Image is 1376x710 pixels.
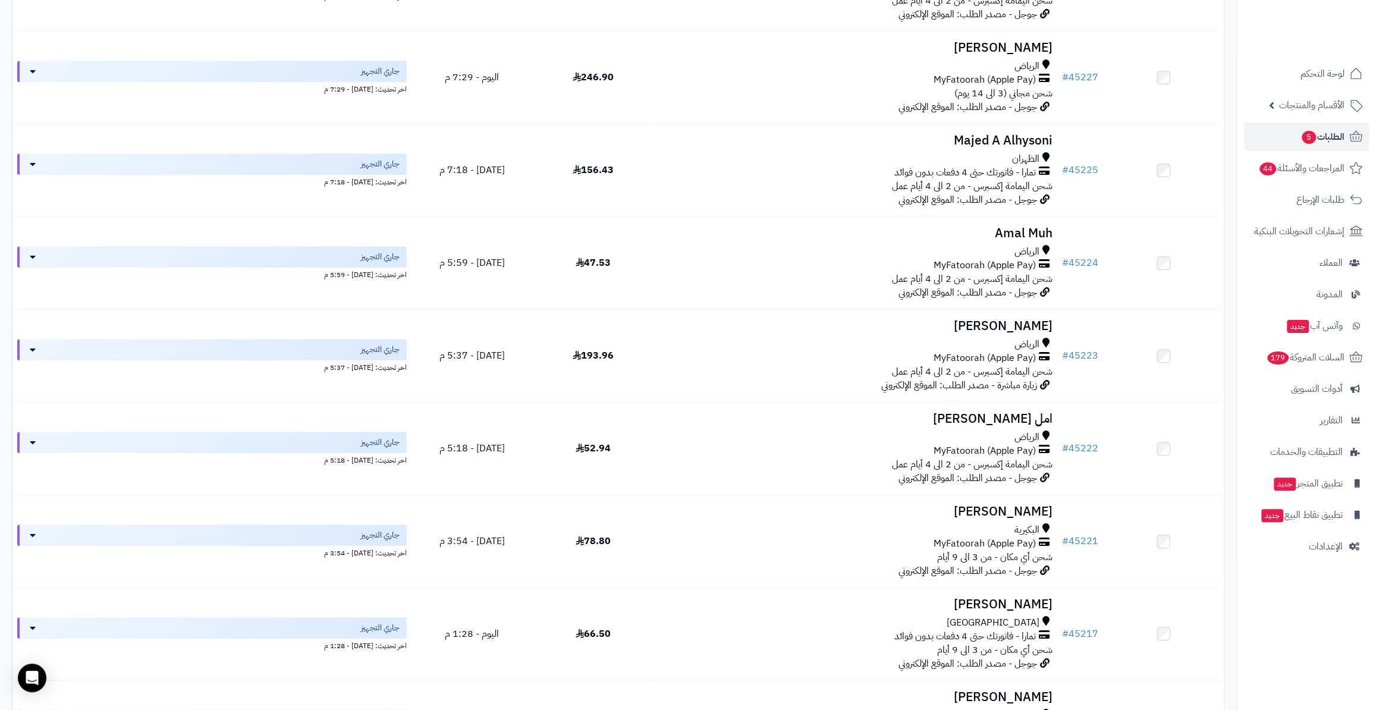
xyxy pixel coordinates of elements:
span: السلات المتروكة [1266,349,1344,366]
span: جاري التجهيز [361,251,400,263]
span: جوجل - مصدر الطلب: الموقع الإلكتروني [898,471,1036,485]
span: جاري التجهيز [361,622,400,634]
h3: Amal Muh [658,227,1052,240]
span: جديد [1287,320,1309,333]
span: جوجل - مصدر الطلب: الموقع الإلكتروني [898,100,1036,114]
span: البكيرية [1014,523,1039,537]
span: # [1061,441,1068,455]
span: المدونة [1317,286,1343,303]
span: جاري التجهيز [361,529,400,541]
h3: [PERSON_NAME] [658,319,1052,333]
span: [DATE] - 7:18 م [439,163,504,177]
span: جوجل - مصدر الطلب: الموقع الإلكتروني [898,285,1036,300]
span: جاري التجهيز [361,65,400,77]
span: وآتس آب [1286,318,1343,334]
span: MyFatoorah (Apple Pay) [933,259,1035,272]
span: MyFatoorah (Apple Pay) [933,444,1035,458]
div: اخر تحديث: [DATE] - 5:59 م [17,268,407,280]
a: إشعارات التحويلات البنكية [1244,217,1369,246]
span: تمارا - فاتورتك حتى 4 دفعات بدون فوائد [894,166,1035,180]
a: #45222 [1061,441,1098,455]
span: 44 [1259,162,1276,175]
a: الإعدادات [1244,532,1369,561]
span: شحن أي مكان - من 3 الى 9 أيام [937,643,1052,657]
a: تطبيق المتجرجديد [1244,469,1369,498]
a: أدوات التسويق [1244,375,1369,403]
a: المراجعات والأسئلة44 [1244,154,1369,183]
span: اليوم - 7:29 م [445,70,499,84]
span: 246.90 [573,70,614,84]
span: العملاء [1320,255,1343,271]
h3: [PERSON_NAME] [658,598,1052,611]
span: اليوم - 1:28 م [445,627,499,641]
span: [GEOGRAPHIC_DATA] [946,616,1039,630]
a: لوحة التحكم [1244,59,1369,88]
span: التقارير [1320,412,1343,429]
span: المراجعات والأسئلة [1258,160,1344,177]
span: # [1061,256,1068,270]
span: 193.96 [573,348,614,363]
span: زيارة مباشرة - مصدر الطلب: الموقع الإلكتروني [881,378,1036,392]
span: [DATE] - 5:59 م [439,256,504,270]
span: الرياض [1014,59,1039,73]
a: المدونة [1244,280,1369,309]
div: اخر تحديث: [DATE] - 3:54 م [17,546,407,558]
div: اخر تحديث: [DATE] - 7:29 م [17,82,407,95]
span: 179 [1267,351,1289,365]
span: # [1061,534,1068,548]
span: الأقسام والمنتجات [1279,97,1344,114]
span: لوحة التحكم [1300,65,1344,82]
span: # [1061,348,1068,363]
span: شحن اليمامة إكسبرس - من 2 الى 4 أيام عمل [891,179,1052,193]
a: العملاء [1244,249,1369,277]
span: 5 [1302,131,1316,144]
a: #45224 [1061,256,1098,270]
a: الطلبات5 [1244,122,1369,151]
span: الرياض [1014,431,1039,444]
span: جاري التجهيز [361,344,400,356]
a: طلبات الإرجاع [1244,186,1369,214]
a: #45223 [1061,348,1098,363]
span: 47.53 [576,256,611,270]
span: جوجل - مصدر الطلب: الموقع الإلكتروني [898,656,1036,671]
span: الإعدادات [1309,538,1343,555]
span: الرياض [1014,338,1039,351]
span: جوجل - مصدر الطلب: الموقع الإلكتروني [898,564,1036,578]
span: إشعارات التحويلات البنكية [1254,223,1344,240]
span: [DATE] - 5:18 م [439,441,504,455]
span: طلبات الإرجاع [1296,191,1344,208]
span: أدوات التسويق [1291,381,1343,397]
span: جاري التجهيز [361,436,400,448]
span: شحن أي مكان - من 3 الى 9 أيام [937,550,1052,564]
div: اخر تحديث: [DATE] - 7:18 م [17,175,407,187]
div: اخر تحديث: [DATE] - 5:18 م [17,453,407,466]
span: # [1061,70,1068,84]
span: شحن مجاني (3 الى 14 يوم) [954,86,1052,100]
h3: [PERSON_NAME] [658,41,1052,55]
img: logo-2.png [1295,29,1365,54]
a: التقارير [1244,406,1369,435]
span: الرياض [1014,245,1039,259]
span: جديد [1261,509,1283,522]
span: الطلبات [1300,128,1344,145]
span: تطبيق المتجر [1273,475,1343,492]
span: 78.80 [576,534,611,548]
span: 52.94 [576,441,611,455]
span: جاري التجهيز [361,158,400,170]
span: جديد [1274,477,1296,491]
span: 156.43 [573,163,614,177]
h3: [PERSON_NAME] [658,505,1052,519]
a: #45225 [1061,163,1098,177]
a: السلات المتروكة179 [1244,343,1369,372]
h3: [PERSON_NAME] [658,690,1052,704]
div: Open Intercom Messenger [18,664,46,692]
a: #45227 [1061,70,1098,84]
span: التطبيقات والخدمات [1270,444,1343,460]
span: MyFatoorah (Apple Pay) [933,73,1035,87]
span: جوجل - مصدر الطلب: الموقع الإلكتروني [898,193,1036,207]
a: التطبيقات والخدمات [1244,438,1369,466]
span: [DATE] - 3:54 م [439,534,504,548]
h3: Majed A Alhysoni [658,134,1052,147]
span: شحن اليمامة إكسبرس - من 2 الى 4 أيام عمل [891,457,1052,472]
a: #45221 [1061,534,1098,548]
